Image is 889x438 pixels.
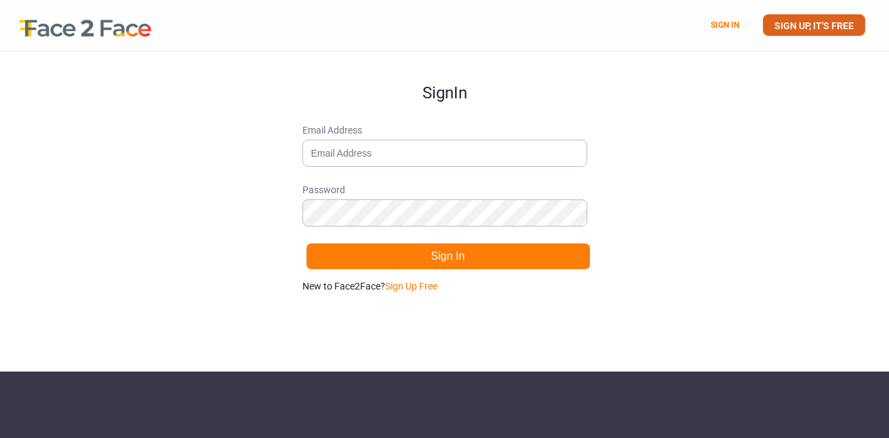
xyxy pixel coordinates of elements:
[302,183,587,197] span: Password
[302,199,587,226] input: Password
[763,14,865,36] a: SIGN UP, IT'S FREE
[385,281,437,292] a: Sign Up Free
[302,52,587,102] h1: Sign In
[302,140,587,167] input: Email Address
[302,123,587,137] span: Email Address
[306,243,591,270] button: Sign In
[711,20,739,30] a: SIGN IN
[302,279,587,293] p: New to Face2Face?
